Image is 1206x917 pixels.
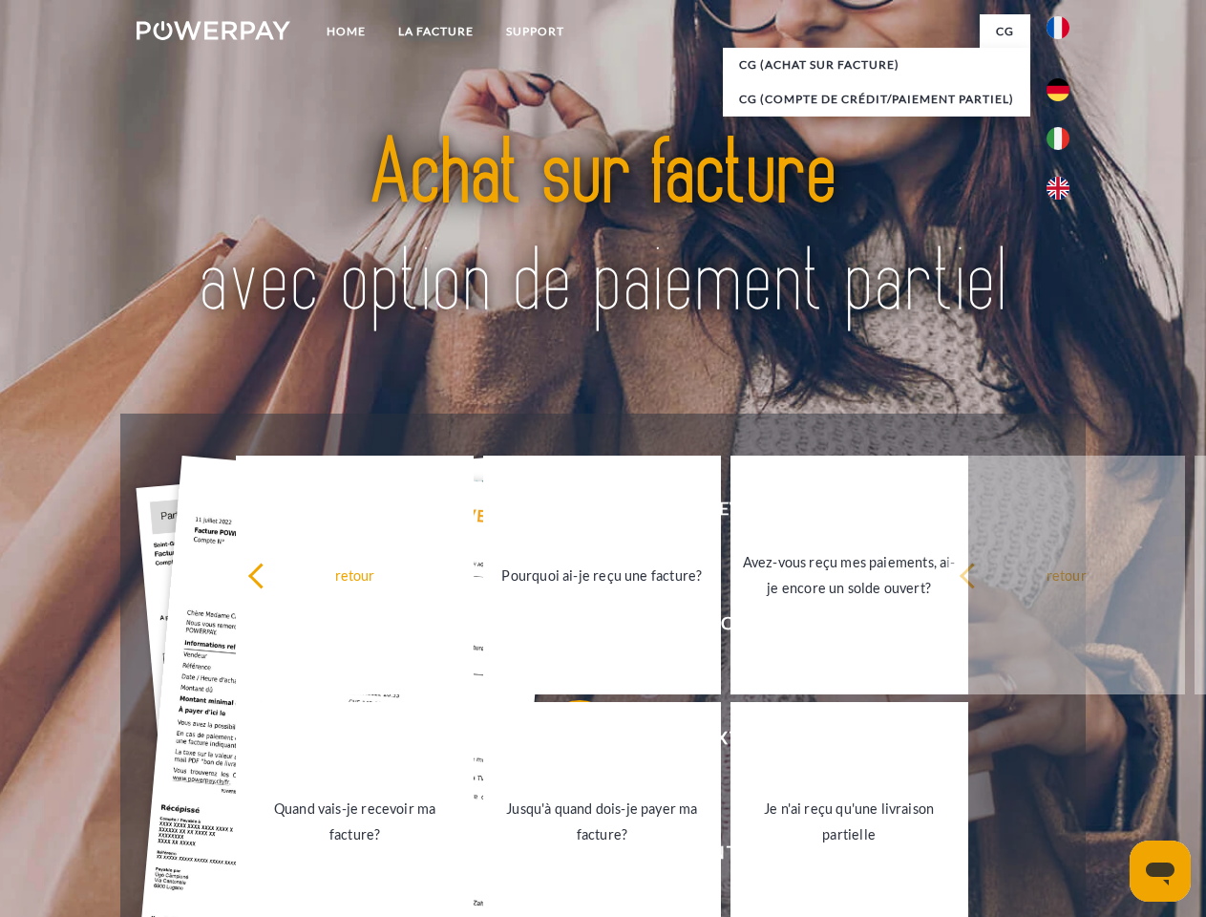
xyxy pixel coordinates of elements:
[980,14,1030,49] a: CG
[310,14,382,49] a: Home
[382,14,490,49] a: LA FACTURE
[495,796,709,847] div: Jusqu'à quand dois-je payer ma facture?
[723,82,1030,117] a: CG (Compte de crédit/paiement partiel)
[1047,177,1069,200] img: en
[1047,16,1069,39] img: fr
[137,21,290,40] img: logo-powerpay-white.svg
[247,562,462,587] div: retour
[490,14,581,49] a: Support
[247,796,462,847] div: Quand vais-je recevoir ma facture?
[742,796,957,847] div: Je n'ai reçu qu'une livraison partielle
[730,456,968,694] a: Avez-vous reçu mes paiements, ai-je encore un solde ouvert?
[495,562,709,587] div: Pourquoi ai-je reçu une facture?
[959,562,1174,587] div: retour
[1047,127,1069,150] img: it
[182,92,1024,366] img: title-powerpay_fr.svg
[1130,841,1191,902] iframe: Bouton de lancement de la fenêtre de messagerie
[1047,78,1069,101] img: de
[723,48,1030,82] a: CG (achat sur facture)
[742,549,957,601] div: Avez-vous reçu mes paiements, ai-je encore un solde ouvert?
